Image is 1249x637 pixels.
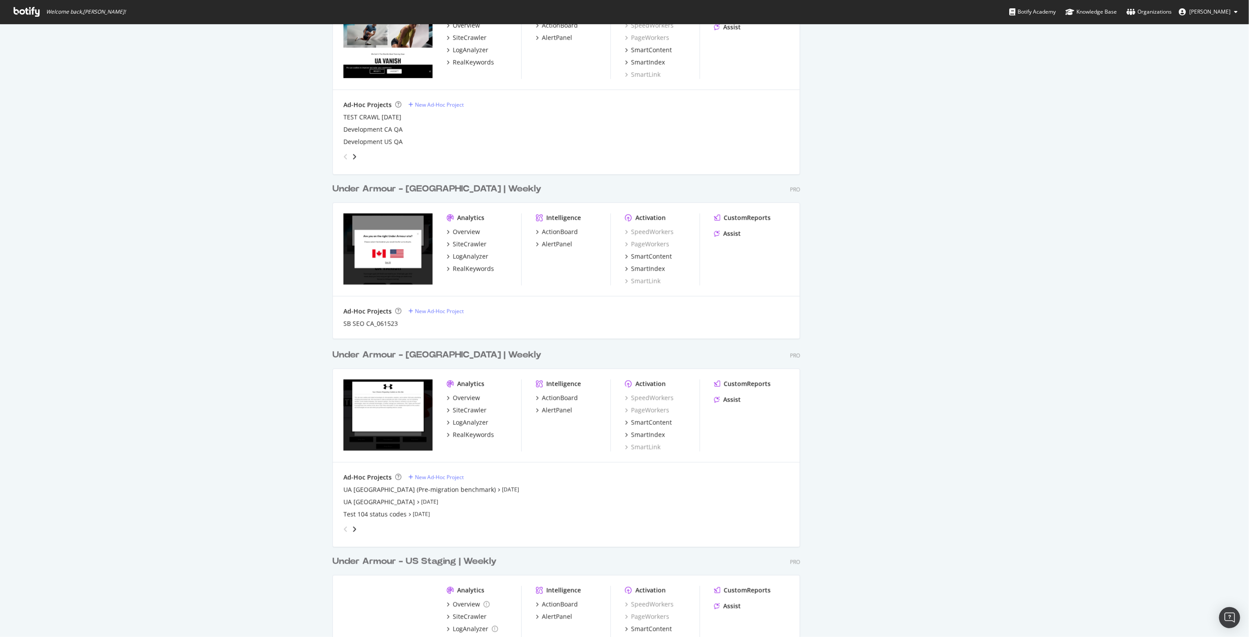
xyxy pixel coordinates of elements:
div: Assist [723,395,741,404]
div: SmartIndex [631,58,665,67]
div: Analytics [457,586,484,595]
a: UA [GEOGRAPHIC_DATA] (Pre-migration benchmark) [343,485,496,494]
div: angle-right [351,525,357,534]
div: Ad-Hoc Projects [343,473,392,482]
a: PageWorkers [625,612,669,621]
div: Under Armour - [GEOGRAPHIC_DATA] | Weekly [332,183,541,195]
div: SiteCrawler [453,33,487,42]
div: Overview [453,228,480,236]
div: Botify Academy [1009,7,1056,16]
div: Pro [790,186,800,193]
img: www.underarmour.com/en-us [343,7,433,78]
div: Pro [790,558,800,566]
div: SmartIndex [631,264,665,273]
a: PageWorkers [625,240,669,249]
a: Assist [714,229,741,238]
a: SiteCrawler [447,612,487,621]
a: UA [GEOGRAPHIC_DATA] [343,498,415,507]
a: Under Armour - [GEOGRAPHIC_DATA] | Weekly [332,349,545,362]
div: New Ad-Hoc Project [415,101,464,109]
a: SmartLink [625,277,661,286]
a: CustomReports [714,214,771,222]
div: angle-left [340,150,351,164]
div: Overview [453,600,480,609]
div: SmartIndex [631,431,665,439]
a: RealKeywords [447,264,494,273]
div: CustomReports [724,214,771,222]
a: AlertPanel [536,240,572,249]
div: Overview [453,394,480,402]
a: PageWorkers [625,33,669,42]
a: [DATE] [502,486,519,493]
div: CustomReports [724,586,771,595]
a: SmartLink [625,443,661,452]
a: ActionBoard [536,394,578,402]
a: SB SEO CA_061523 [343,319,398,328]
a: SmartContent [625,625,672,633]
a: Assist [714,23,741,32]
a: RealKeywords [447,58,494,67]
a: Overview [447,228,480,236]
div: AlertPanel [542,406,572,415]
a: Under Armour - US Staging | Weekly [332,555,500,568]
a: LogAnalyzer [447,46,488,54]
div: Under Armour - [GEOGRAPHIC_DATA] | Weekly [332,349,541,362]
div: Assist [723,23,741,32]
div: SpeedWorkers [625,394,674,402]
div: AlertPanel [542,240,572,249]
img: www.underarmour.co.uk [343,380,433,451]
div: New Ad-Hoc Project [415,474,464,481]
a: Overview [447,600,490,609]
a: SiteCrawler [447,406,487,415]
a: SpeedWorkers [625,600,674,609]
div: SmartContent [631,252,672,261]
a: LogAnalyzer [447,625,498,633]
div: Open Intercom Messenger [1219,607,1240,628]
div: CustomReports [724,380,771,388]
div: Organizations [1126,7,1172,16]
div: RealKeywords [453,431,494,439]
a: Development US QA [343,138,403,146]
div: Assist [723,602,741,611]
a: LogAnalyzer [447,252,488,261]
div: angle-left [340,522,351,536]
div: LogAnalyzer [453,418,488,427]
div: Intelligence [546,586,581,595]
a: SiteCrawler [447,240,487,249]
div: Test 104 status codes [343,510,407,519]
a: SpeedWorkers [625,21,674,30]
div: Activation [635,586,666,595]
div: ActionBoard [542,600,578,609]
div: Ad-Hoc Projects [343,101,392,109]
div: Activation [635,214,666,222]
div: AlertPanel [542,33,572,42]
div: SiteCrawler [453,240,487,249]
div: Analytics [457,380,484,388]
div: LogAnalyzer [453,625,488,633]
div: TEST CRAWL [DATE] [343,113,401,122]
div: Analytics [457,214,484,222]
a: Under Armour - [GEOGRAPHIC_DATA] | Weekly [332,183,545,195]
a: SpeedWorkers [625,228,674,236]
span: David Drey [1189,8,1231,15]
a: SmartContent [625,418,672,427]
a: RealKeywords [447,431,494,439]
a: [DATE] [421,498,438,506]
a: ActionBoard [536,600,578,609]
a: New Ad-Hoc Project [408,101,464,109]
div: SmartContent [631,418,672,427]
a: LogAnalyzer [447,418,488,427]
div: RealKeywords [453,264,494,273]
div: LogAnalyzer [453,252,488,261]
a: Assist [714,602,741,611]
div: PageWorkers [625,406,669,415]
a: Development CA QA [343,125,403,134]
div: Ad-Hoc Projects [343,307,392,316]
